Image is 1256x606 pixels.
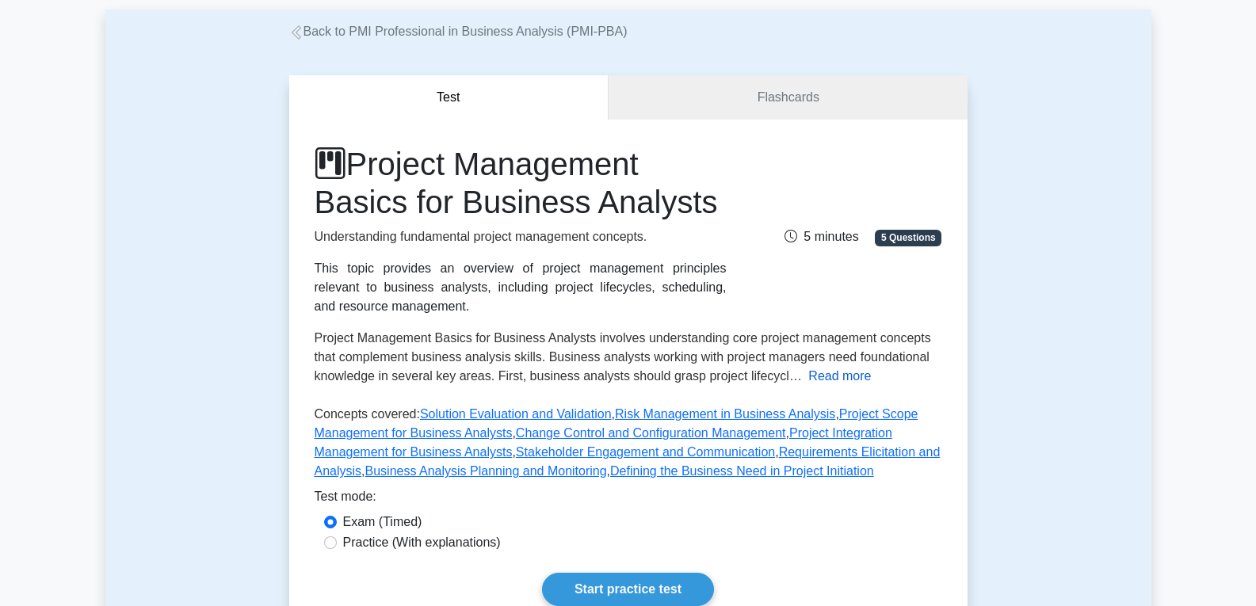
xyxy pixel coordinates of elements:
[365,464,607,478] a: Business Analysis Planning and Monitoring
[875,230,941,246] span: 5 Questions
[315,227,727,246] p: Understanding fundamental project management concepts.
[610,464,874,478] a: Defining the Business Need in Project Initiation
[343,533,501,552] label: Practice (With explanations)
[315,487,942,513] div: Test mode:
[315,405,942,487] p: Concepts covered: , , , , , , , ,
[785,230,858,243] span: 5 minutes
[315,331,931,383] span: Project Management Basics for Business Analysts involves understanding core project management co...
[609,75,967,120] a: Flashcards
[343,513,422,532] label: Exam (Timed)
[516,426,786,440] a: Change Control and Configuration Management
[289,75,609,120] button: Test
[615,407,835,421] a: Risk Management in Business Analysis
[315,145,727,221] h1: Project Management Basics for Business Analysts
[420,407,612,421] a: Solution Evaluation and Validation
[542,573,714,606] a: Start practice test
[808,367,871,386] button: Read more
[315,259,727,316] div: This topic provides an overview of project management principles relevant to business analysts, i...
[315,407,918,440] a: Project Scope Management for Business Analysts
[516,445,775,459] a: Stakeholder Engagement and Communication
[289,25,628,38] a: Back to PMI Professional in Business Analysis (PMI-PBA)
